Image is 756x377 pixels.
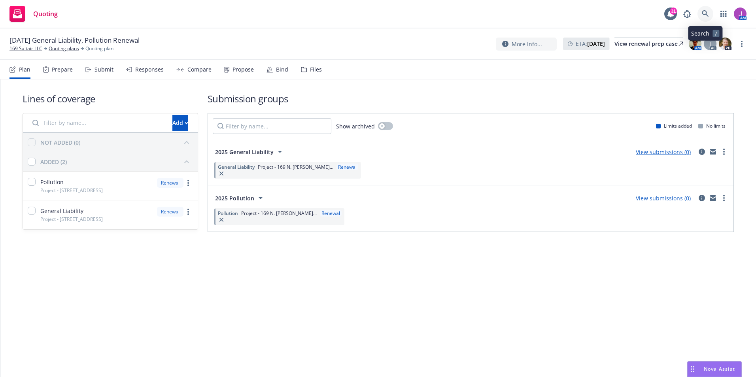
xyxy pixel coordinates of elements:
div: No limits [698,123,726,129]
strong: [DATE] [587,40,605,47]
img: photo [734,8,747,20]
span: Project - [STREET_ADDRESS] [40,187,103,194]
a: Search [697,6,713,22]
div: Responses [135,66,164,73]
a: View submissions (0) [636,194,691,202]
span: General Liability [40,207,83,215]
input: Filter by name... [28,115,168,131]
div: ADDED (2) [40,158,67,166]
a: circleInformation [697,193,707,203]
a: Report a Bug [679,6,695,22]
span: Project - 169 N. [PERSON_NAME]... [241,210,317,217]
div: Renewal [157,178,183,188]
div: NOT ADDED (0) [40,138,80,147]
a: Quoting [6,3,61,25]
div: Add [172,115,188,130]
div: Renewal [320,210,342,217]
a: View renewal prep case [614,38,683,50]
span: ETA : [576,40,605,48]
span: Quoting plan [85,45,113,52]
span: Quoting [33,11,58,17]
div: Propose [232,66,254,73]
button: ADDED (2) [40,155,193,168]
span: Project - [STREET_ADDRESS] [40,216,103,222]
span: [DATE] General Liability, Pollution Renewal [9,36,140,45]
input: Filter by name... [213,118,331,134]
span: Pollution [218,210,238,217]
a: Switch app [716,6,731,22]
div: Plan [19,66,30,73]
div: Bind [276,66,288,73]
span: 2025 Pollution [215,194,254,202]
a: more [737,39,747,49]
a: mail [708,193,718,203]
div: Limits added [656,123,692,129]
button: Nova Assist [687,361,742,377]
div: Renewal [336,164,358,170]
h1: Lines of coverage [23,92,198,105]
span: More info... [512,40,542,48]
span: 2025 General Liability [215,148,274,156]
span: J [709,40,711,48]
a: more [719,147,729,156]
div: Compare [187,66,212,73]
span: Show archived [336,122,375,130]
a: Quoting plans [49,45,79,52]
img: photo [719,38,731,50]
div: Prepare [52,66,73,73]
div: 31 [670,8,677,15]
a: circleInformation [697,147,707,156]
div: Submit [94,66,113,73]
a: 169 Saltair LLC [9,45,42,52]
a: more [183,207,193,217]
span: Project - 169 N. [PERSON_NAME]... [258,164,333,170]
img: photo [689,38,701,50]
a: more [183,178,193,188]
div: Files [310,66,322,73]
div: Drag to move [688,362,697,377]
button: 2025 General Liability [213,144,287,160]
a: View submissions (0) [636,148,691,156]
a: mail [708,147,718,156]
button: 2025 Pollution [213,190,268,206]
button: More info... [496,38,557,51]
button: Add [172,115,188,131]
h1: Submission groups [208,92,734,105]
span: Pollution [40,178,64,186]
span: General Liability [218,164,255,170]
button: NOT ADDED (0) [40,136,193,149]
span: Nova Assist [704,366,735,372]
a: more [719,193,729,203]
div: Renewal [157,207,183,217]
